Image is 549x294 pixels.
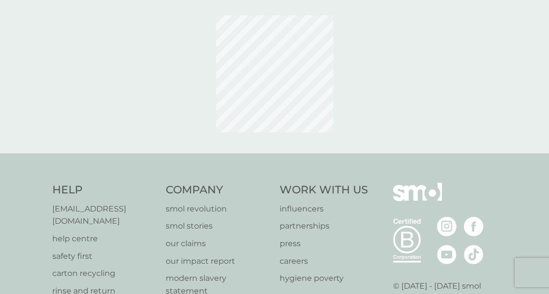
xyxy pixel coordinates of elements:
[52,203,156,228] a: [EMAIL_ADDRESS][DOMAIN_NAME]
[166,220,270,232] a: smol stories
[280,237,368,250] a: press
[52,267,156,280] a: carton recycling
[52,183,156,198] h4: Help
[393,183,442,216] img: smol
[52,232,156,245] a: help centre
[280,183,368,198] h4: Work With Us
[280,203,368,215] a: influencers
[464,245,483,264] img: visit the smol Tiktok page
[280,255,368,268] a: careers
[166,203,270,215] a: smol revolution
[52,250,156,263] a: safety first
[166,183,270,198] h4: Company
[280,220,368,232] a: partnerships
[437,245,457,264] img: visit the smol Youtube page
[166,255,270,268] a: our impact report
[166,237,270,250] a: our claims
[464,217,483,236] img: visit the smol Facebook page
[437,217,457,236] img: visit the smol Instagram page
[280,272,368,285] a: hygiene poverty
